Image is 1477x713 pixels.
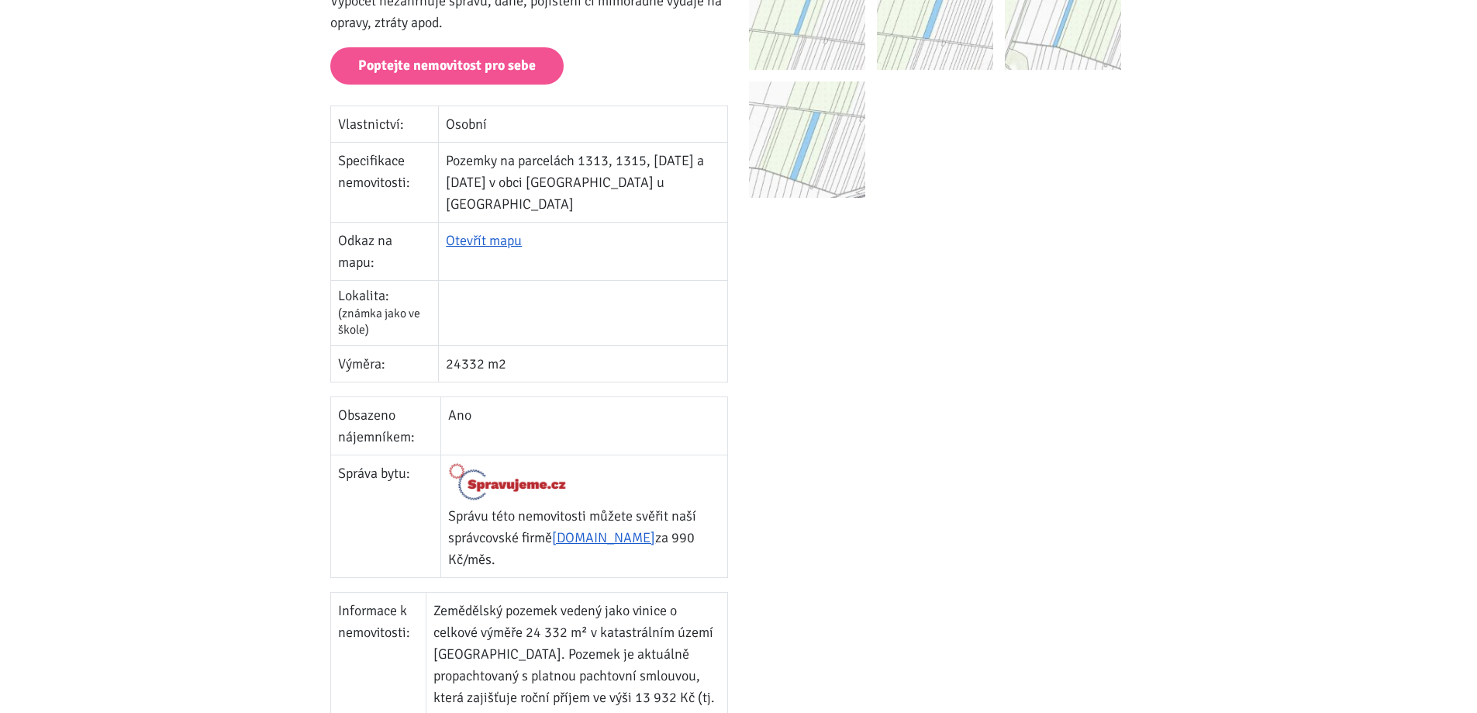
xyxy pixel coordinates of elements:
[439,346,728,382] td: 24332 m2
[331,223,439,281] td: Odkaz na mapu:
[448,462,567,501] img: Logo Spravujeme.cz
[331,143,439,223] td: Specifikace nemovitosti:
[331,346,439,382] td: Výměra:
[331,106,439,143] td: Vlastnictví:
[439,106,728,143] td: Osobní
[331,281,439,346] td: Lokalita:
[448,505,720,570] p: Správu této nemovitosti můžete svěřit naší správcovské firmě za 990 Kč/měs.
[330,47,564,85] a: Poptejte nemovitost pro sebe
[439,143,728,223] td: Pozemky na parcelách 1313, 1315, [DATE] a [DATE] v obci [GEOGRAPHIC_DATA] u [GEOGRAPHIC_DATA]
[441,397,728,455] td: Ano
[331,455,441,578] td: Správa bytu:
[446,232,522,249] a: Otevřít mapu
[331,397,441,455] td: Obsazeno nájemníkem:
[338,306,420,338] span: (známka jako ve škole)
[552,529,655,546] a: [DOMAIN_NAME]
